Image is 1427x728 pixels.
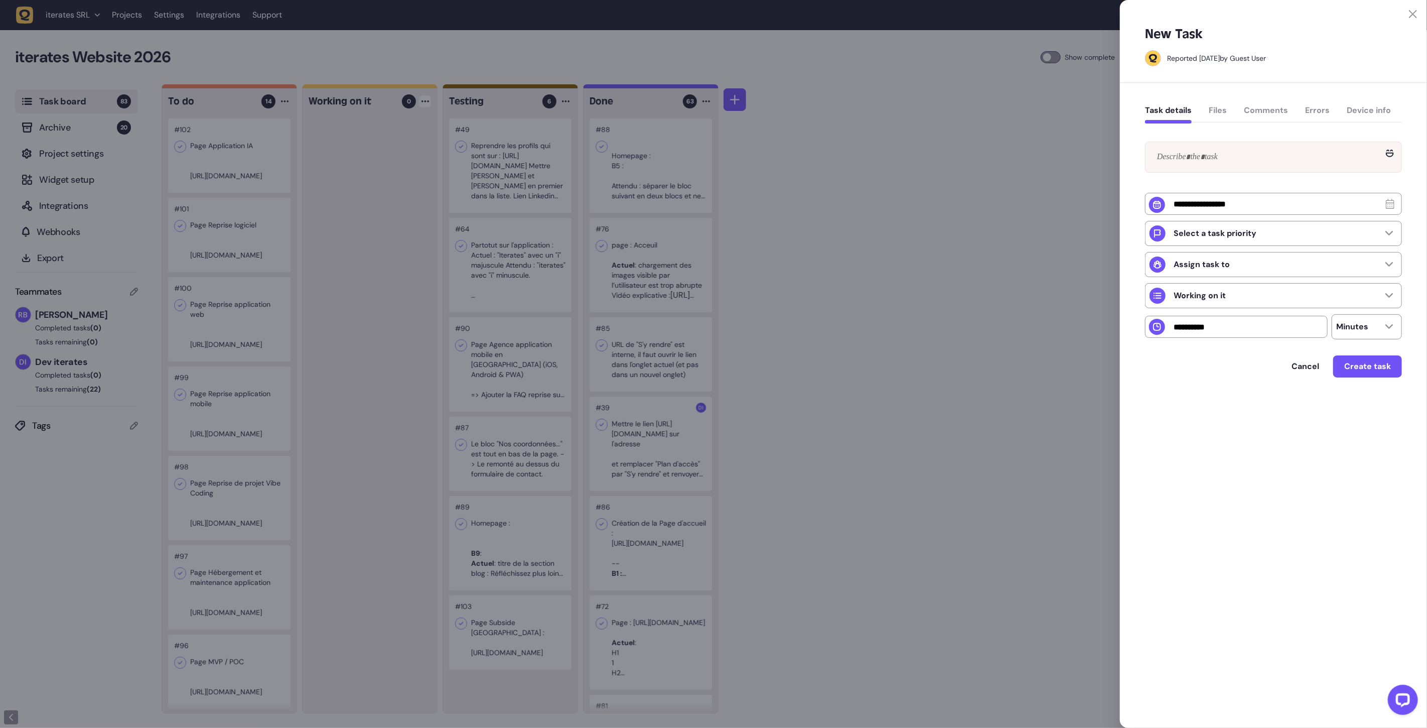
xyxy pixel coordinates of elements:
[1333,355,1402,378] button: Create task
[1145,26,1203,42] h5: New Task
[1174,260,1230,270] p: Assign task to
[1174,228,1256,238] p: Select a task priority
[1281,356,1329,377] button: Cancel
[1146,51,1161,66] img: Guest User
[1292,362,1319,371] span: Cancel
[1167,54,1220,63] div: Reported [DATE]
[1380,681,1422,723] iframe: LiveChat chat widget
[1167,53,1266,63] div: by Guest User
[1174,291,1226,301] p: Working on it
[1145,105,1192,124] button: Task details
[1336,322,1368,332] p: Minutes
[1344,362,1391,371] span: Create task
